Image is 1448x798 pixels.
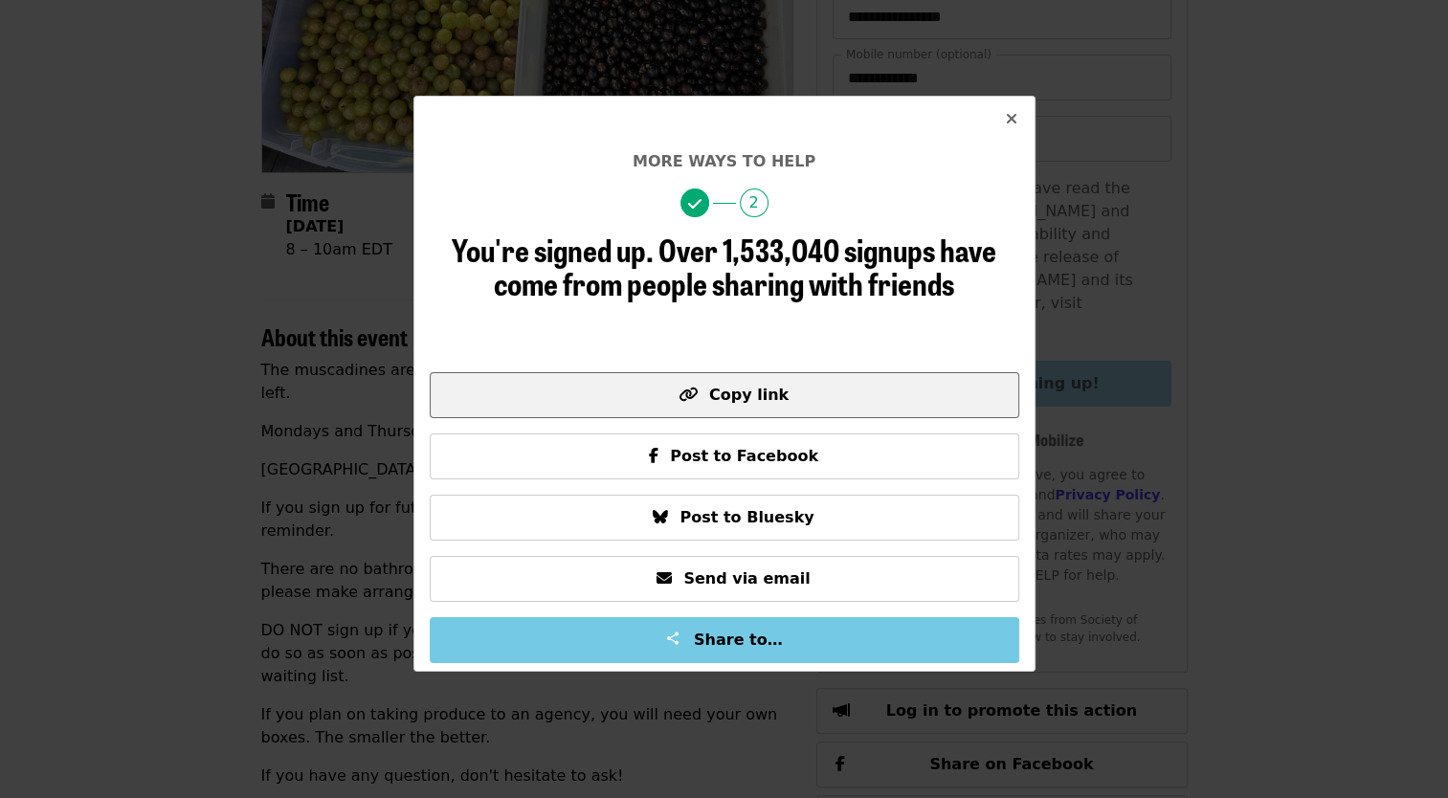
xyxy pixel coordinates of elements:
span: Over 1,533,040 signups have come from people sharing with friends [494,227,996,305]
span: Copy link [709,386,789,404]
button: Post to Facebook [430,433,1019,479]
button: Close [989,97,1035,143]
button: Copy link [430,372,1019,418]
span: You're signed up. [452,227,654,272]
i: bluesky icon [653,508,668,526]
button: Send via email [430,556,1019,602]
span: Send via email [683,569,810,587]
img: Share [665,631,680,646]
button: Share to… [430,617,1019,663]
i: times icon [1006,110,1017,128]
span: Post to Facebook [670,447,818,465]
i: envelope icon [657,569,672,587]
span: 2 [740,188,769,217]
i: link icon [679,386,698,404]
i: facebook-f icon [649,447,658,465]
span: Share to… [694,631,783,649]
span: More ways to help [633,152,815,170]
span: Post to Bluesky [679,508,813,526]
button: Post to Bluesky [430,495,1019,541]
i: check icon [688,195,702,213]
